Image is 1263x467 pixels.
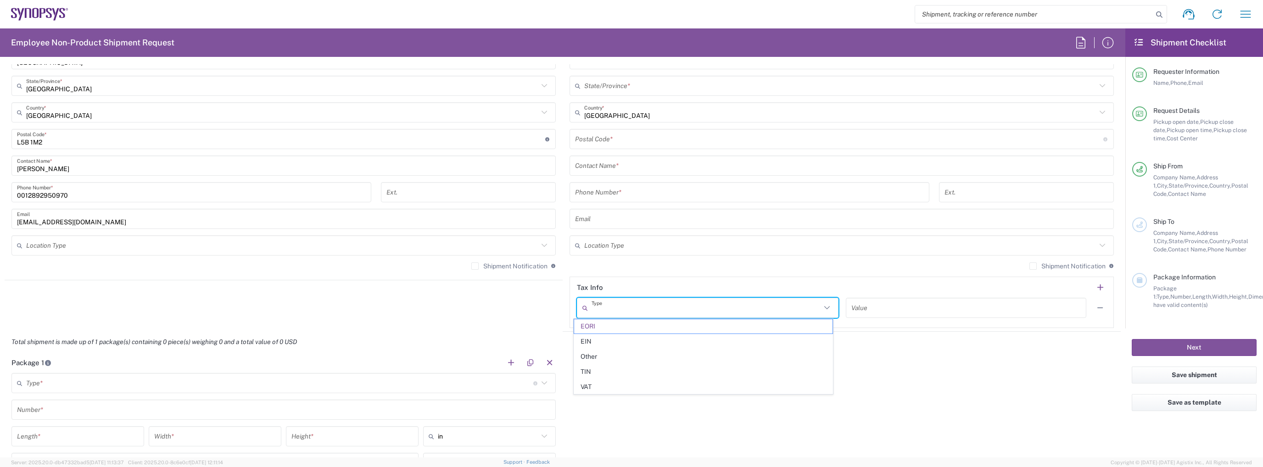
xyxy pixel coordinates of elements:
span: State/Province, [1168,182,1209,189]
span: Pickup open date, [1153,118,1200,125]
span: EORI [574,319,832,334]
span: [DATE] 11:13:37 [89,460,124,465]
h2: Package 1 [11,358,51,367]
h2: Shipment Checklist [1134,37,1226,48]
span: Client: 2025.20.0-8c6e0cf [128,460,223,465]
span: Number, [1170,293,1192,300]
a: Support [503,459,526,465]
span: Other [574,350,832,364]
label: Shipment Notification [471,262,548,270]
span: Pickup open time, [1167,127,1213,133]
span: Type, [1157,293,1170,300]
span: Country, [1209,182,1231,189]
span: Requester Information [1153,68,1219,75]
span: Email [1188,79,1203,86]
span: Length, [1192,293,1212,300]
span: Package 1: [1153,285,1177,300]
span: Company Name, [1153,174,1196,181]
span: Country, [1209,238,1231,245]
span: EIN [574,334,832,349]
span: City, [1157,238,1168,245]
span: Phone Number [1207,246,1246,253]
span: Ship To [1153,218,1174,225]
span: Width, [1212,293,1229,300]
button: Save as template [1132,394,1257,411]
button: Next [1132,339,1257,356]
span: Copyright © [DATE]-[DATE] Agistix Inc., All Rights Reserved [1111,458,1252,467]
h2: Employee Non-Product Shipment Request [11,37,174,48]
span: Ship From [1153,162,1183,170]
span: Contact Name [1168,190,1206,197]
span: Cost Center [1167,135,1198,142]
label: Shipment Notification [1029,262,1106,270]
span: VAT [574,380,832,394]
span: City, [1157,182,1168,189]
span: State/Province, [1168,238,1209,245]
a: Feedback [526,459,550,465]
span: Package Information [1153,273,1216,281]
h2: Tax Info [577,283,603,292]
span: Company Name, [1153,229,1196,236]
span: [DATE] 12:11:14 [190,460,223,465]
span: Phone, [1170,79,1188,86]
span: Height, [1229,293,1248,300]
button: Save shipment [1132,367,1257,384]
input: Shipment, tracking or reference number [915,6,1153,23]
span: Contact Name, [1168,246,1207,253]
em: Total shipment is made up of 1 package(s) containing 0 piece(s) weighing 0 and a total value of 0... [5,338,304,345]
span: Server: 2025.20.0-db47332bad5 [11,460,124,465]
span: Request Details [1153,107,1200,114]
span: TIN [574,365,832,379]
span: Name, [1153,79,1170,86]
